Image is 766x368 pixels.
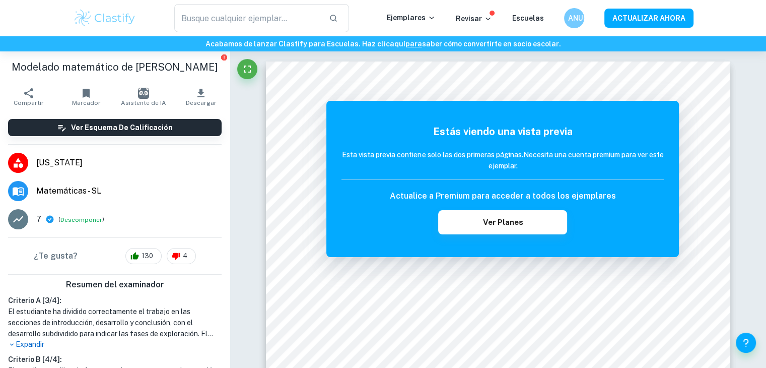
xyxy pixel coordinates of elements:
[174,4,321,32] input: Busque cualquier ejemplar...
[564,8,584,28] button: ANUNCIO
[115,83,172,111] button: Asistente de IA
[36,158,83,167] font: [US_STATE]
[172,83,230,111] button: Descargar
[45,296,49,304] font: 3
[488,151,663,170] font: Necesita una cuenta premium para ver este ejemplar.
[49,296,52,304] font: /
[142,252,153,260] font: 130
[45,355,50,363] font: 4
[438,210,567,234] button: Ver planes
[14,99,44,106] font: Compartir
[71,124,173,132] font: Ver esquema de calificación
[456,15,482,23] font: Revisar
[433,126,573,138] font: Estás viendo una vista previa
[205,40,390,48] font: Acabamos de lanzar Clastify para Escuelas. Haz clic
[36,214,41,224] font: 7
[34,251,78,261] font: ¿Te gusta?
[57,355,62,363] font: ]:
[52,355,57,363] font: 4
[186,99,217,106] font: Descargar
[736,333,756,353] button: Ayuda y comentarios
[237,59,257,79] button: Pantalla completa
[121,99,166,106] font: Asistente de IA
[58,215,60,222] font: (
[12,61,218,73] font: Modelado matemático de [PERSON_NAME]
[604,9,693,27] button: ACTUALIZAR AHORA
[42,296,45,304] font: [
[612,15,685,23] font: ACTUALIZAR AHORA
[422,40,559,48] font: saber cómo convertirte en socio escolar
[342,151,523,159] font: Esta vista previa contiene solo las dos primeras páginas.
[36,186,101,196] font: Matemáticas - SL
[8,355,41,363] font: Criterio B
[102,215,104,222] font: )
[57,83,115,111] button: Marcador
[57,296,61,304] font: ]:
[387,14,426,22] font: Ejemplares
[52,296,57,304] font: 4
[183,252,187,260] font: 4
[482,218,523,226] font: Ver planes
[8,119,222,136] button: Ver esquema de calificación
[60,214,102,224] button: Descomponer
[66,280,164,289] font: Resumen del examinador
[405,40,422,48] a: para
[73,8,137,28] img: Logotipo de Clastify
[8,296,41,304] font: Criterio A
[16,340,44,348] font: Expandir
[390,40,405,48] font: aquí
[60,216,102,223] font: Descomponer
[390,191,616,201] font: Actualice a Premium para acceder a todos los ejemplares
[50,355,52,363] font: /
[220,53,228,61] button: Informar de un problema
[559,40,561,48] font: .
[72,99,101,106] font: Marcador
[568,14,601,22] font: ANUNCIO
[42,355,45,363] font: [
[138,88,149,99] img: Asistente de IA
[512,14,544,22] a: Escuelas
